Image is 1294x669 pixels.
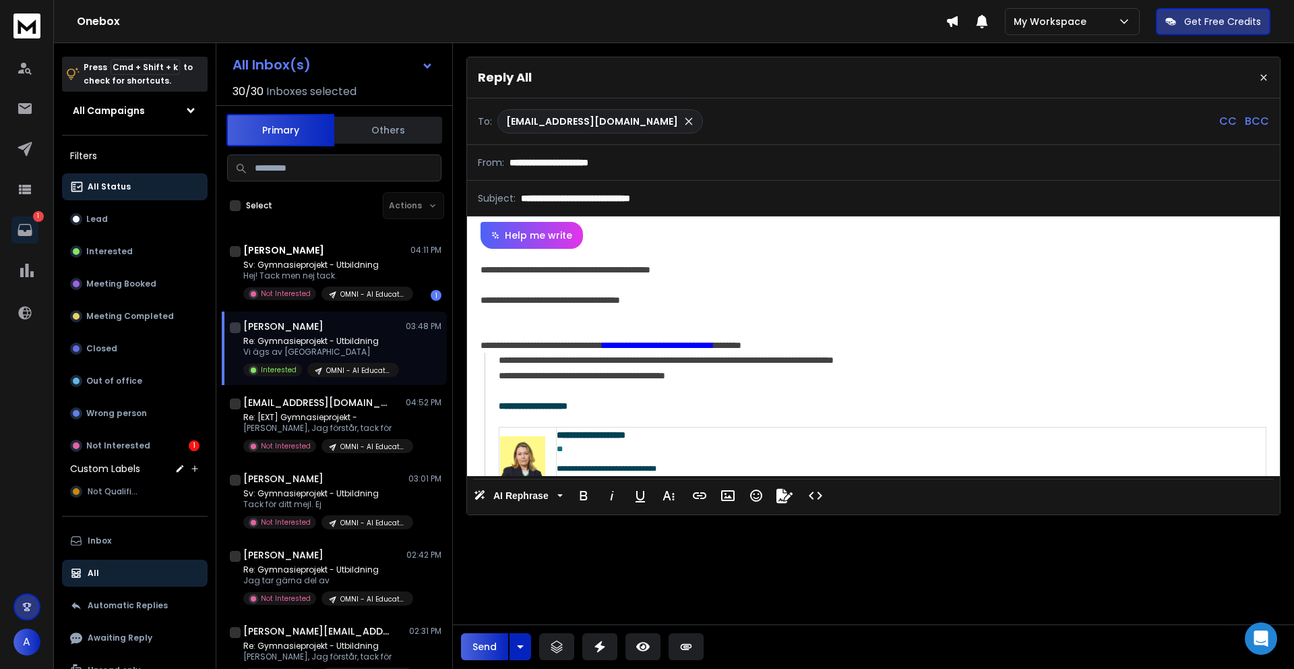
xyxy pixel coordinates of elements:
[1245,622,1277,655] div: Open Intercom Messenger
[62,527,208,554] button: Inbox
[687,482,712,509] button: Insert Link (⌘K)
[656,482,681,509] button: More Text
[62,303,208,330] button: Meeting Completed
[627,482,653,509] button: Underline (⌘U)
[86,440,150,451] p: Not Interested
[261,441,311,451] p: Not Interested
[243,575,405,586] p: Jag tar gärna del av
[243,423,405,434] p: [PERSON_NAME], Jag förstår, tack för
[406,550,441,560] p: 02:42 PM
[13,13,40,38] img: logo
[62,624,208,651] button: Awaiting Reply
[261,517,311,527] p: Not Interested
[431,290,441,301] div: 1
[243,243,324,257] h1: [PERSON_NAME]
[243,499,405,510] p: Tack för ditt mejl. Ej
[1184,15,1261,28] p: Get Free Credits
[88,486,142,497] span: Not Qualified
[1245,113,1269,129] p: BCC
[334,115,442,145] button: Others
[62,97,208,124] button: All Campaigns
[481,222,583,249] button: Help me write
[243,488,405,499] p: Sv: Gymnasieprojekt - Utbildning
[261,593,311,604] p: Not Interested
[243,472,323,486] h1: [PERSON_NAME]
[62,146,208,165] h3: Filters
[410,245,441,256] p: 04:11 PM
[743,482,769,509] button: Emoticons
[62,432,208,459] button: Not Interested1
[62,173,208,200] button: All Status
[86,311,174,322] p: Meeting Completed
[506,115,678,128] p: [EMAIL_ADDRESS][DOMAIN_NAME]
[62,560,208,587] button: All
[340,518,405,528] p: OMNI - AI Education: Staffing & Recruiting, 1-500 (SV)
[243,548,323,562] h1: [PERSON_NAME]
[73,104,145,117] h1: All Campaigns
[340,594,405,604] p: OMNI - AI Education: Staffing & Recruiting, 1-500 (SV)
[340,442,405,452] p: OMNI - AI Education: Insurance, 1-500 (SV)
[111,59,180,75] span: Cmd + Shift + k
[243,396,392,409] h1: [EMAIL_ADDRESS][DOMAIN_NAME]
[11,216,38,243] a: 1
[1219,113,1237,129] p: CC
[261,365,297,375] p: Interested
[62,478,208,505] button: Not Qualified
[243,651,405,662] p: [PERSON_NAME], Jag förstår, tack för
[62,206,208,233] button: Lead
[243,270,405,281] p: Hej! Tack men nej tack.
[266,84,357,100] h3: Inboxes selected
[233,58,311,71] h1: All Inbox(s)
[62,270,208,297] button: Meeting Booked
[409,626,441,637] p: 02:31 PM
[86,376,142,386] p: Out of office
[86,246,133,257] p: Interested
[88,181,131,192] p: All Status
[88,600,168,611] p: Automatic Replies
[571,482,596,509] button: Bold (⌘B)
[408,473,441,484] p: 03:01 PM
[599,482,625,509] button: Italic (⌘I)
[478,192,516,205] p: Subject:
[70,462,140,475] h3: Custom Labels
[243,641,405,651] p: Re: Gymnasieprojekt - Utbildning
[88,535,111,546] p: Inbox
[88,568,99,579] p: All
[243,564,405,575] p: Re: Gymnasieprojekt - Utbildning
[233,84,264,100] span: 30 / 30
[1156,8,1270,35] button: Get Free Credits
[243,347,399,357] p: Vi ägs av [GEOGRAPHIC_DATA]
[406,321,441,332] p: 03:48 PM
[243,336,399,347] p: Re: Gymnasieprojekt - Utbildning
[715,482,741,509] button: Insert Image (⌘P)
[243,320,323,333] h1: [PERSON_NAME]
[243,412,405,423] p: Re: [EXT] Gymnasieprojekt -
[1014,15,1092,28] p: My Workspace
[62,335,208,362] button: Closed
[243,260,405,270] p: Sv: Gymnasieprojekt - Utbildning
[243,624,392,638] h1: [PERSON_NAME][EMAIL_ADDRESS][DOMAIN_NAME]
[86,214,108,225] p: Lead
[340,289,405,299] p: OMNI - AI Education: Real Estate, [GEOGRAPHIC_DATA] (1-200) [DOMAIN_NAME]
[62,592,208,619] button: Automatic Replies
[13,629,40,656] button: A
[62,238,208,265] button: Interested
[33,211,44,222] p: 1
[226,114,334,146] button: Primary
[86,408,147,419] p: Wrong person
[88,633,152,643] p: Awaiting Reply
[478,115,492,128] p: To:
[222,51,444,78] button: All Inbox(s)
[261,289,311,299] p: Not Interested
[86,279,156,289] p: Meeting Booked
[461,633,508,660] button: Send
[62,368,208,395] button: Out of office
[86,343,117,354] p: Closed
[478,156,504,169] p: From:
[62,400,208,427] button: Wrong person
[189,440,199,451] div: 1
[84,61,193,88] p: Press to check for shortcuts.
[772,482,797,509] button: Signature
[471,482,565,509] button: AI Rephrase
